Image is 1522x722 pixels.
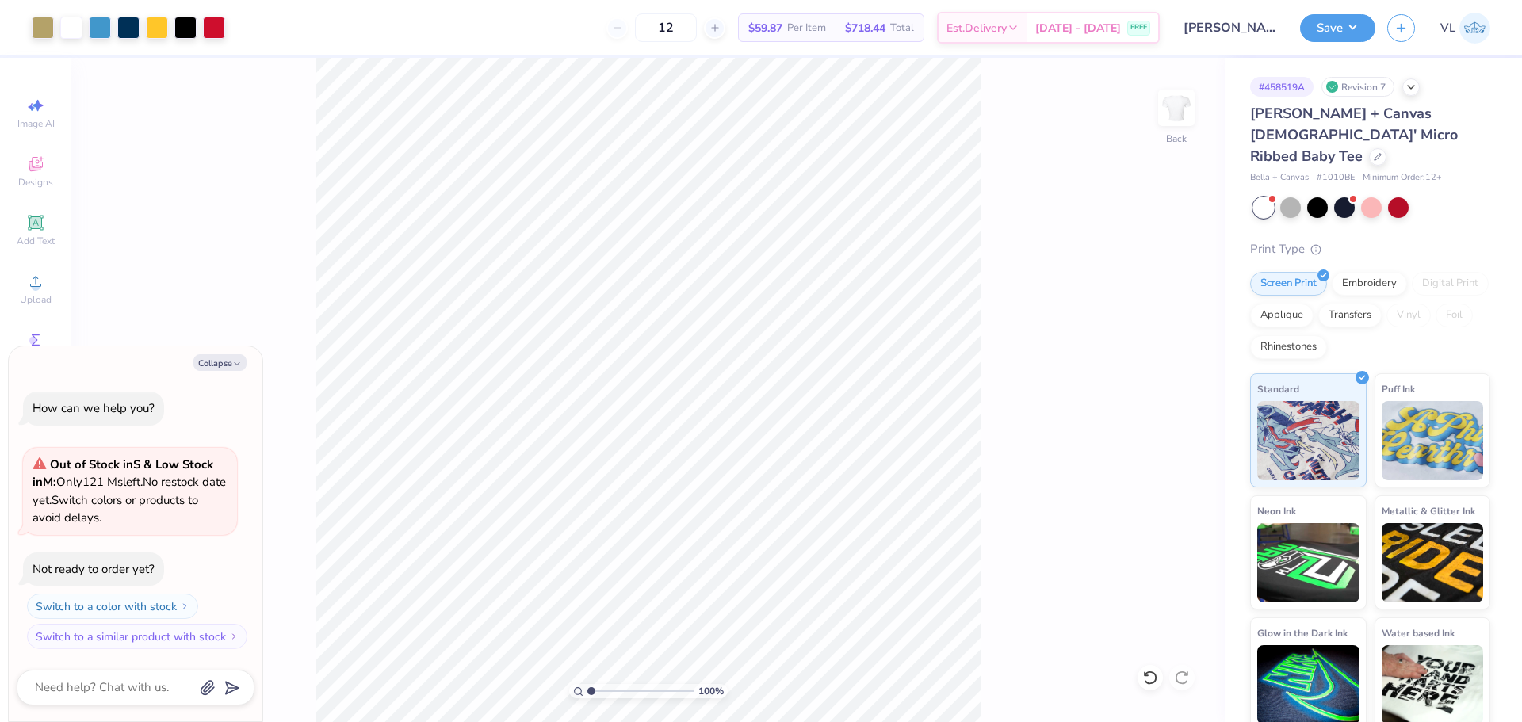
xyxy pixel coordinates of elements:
[1257,401,1359,480] img: Standard
[1386,304,1431,327] div: Vinyl
[1459,13,1490,44] img: Vincent Lloyd Laurel
[748,20,782,36] span: $59.87
[18,176,53,189] span: Designs
[1250,77,1314,97] div: # 458519A
[1257,523,1359,602] img: Neon Ink
[1250,240,1490,258] div: Print Type
[33,561,155,577] div: Not ready to order yet?
[17,235,55,247] span: Add Text
[890,20,914,36] span: Total
[1440,19,1455,37] span: VL
[1250,272,1327,296] div: Screen Print
[1382,380,1415,397] span: Puff Ink
[698,684,724,698] span: 100 %
[33,400,155,416] div: How can we help you?
[1300,14,1375,42] button: Save
[1440,13,1490,44] a: VL
[180,602,189,611] img: Switch to a color with stock
[33,457,226,526] span: Only 121 Ms left. Switch colors or products to avoid delays.
[1363,171,1442,185] span: Minimum Order: 12 +
[20,293,52,306] span: Upload
[635,13,697,42] input: – –
[17,117,55,130] span: Image AI
[27,624,247,649] button: Switch to a similar product with stock
[33,474,226,508] span: No restock date yet.
[1250,304,1314,327] div: Applique
[1332,272,1407,296] div: Embroidery
[1412,272,1489,296] div: Digital Print
[1382,523,1484,602] img: Metallic & Glitter Ink
[27,594,198,619] button: Switch to a color with stock
[1382,625,1455,641] span: Water based Ink
[1035,20,1121,36] span: [DATE] - [DATE]
[1172,12,1288,44] input: Untitled Design
[845,20,885,36] span: $718.44
[1257,625,1348,641] span: Glow in the Dark Ink
[1250,104,1458,166] span: [PERSON_NAME] + Canvas [DEMOGRAPHIC_DATA]' Micro Ribbed Baby Tee
[229,632,239,641] img: Switch to a similar product with stock
[1317,171,1355,185] span: # 1010BE
[50,457,143,472] strong: Out of Stock in S
[1382,502,1475,519] span: Metallic & Glitter Ink
[1130,22,1147,33] span: FREE
[1436,304,1473,327] div: Foil
[1166,132,1187,146] div: Back
[1161,92,1192,124] img: Back
[193,354,247,371] button: Collapse
[1250,171,1309,185] span: Bella + Canvas
[1257,502,1296,519] span: Neon Ink
[1321,77,1394,97] div: Revision 7
[1318,304,1382,327] div: Transfers
[1250,335,1327,359] div: Rhinestones
[1382,401,1484,480] img: Puff Ink
[946,20,1007,36] span: Est. Delivery
[787,20,826,36] span: Per Item
[1257,380,1299,397] span: Standard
